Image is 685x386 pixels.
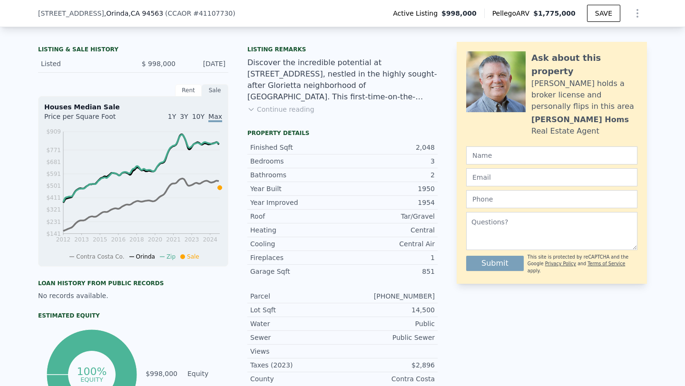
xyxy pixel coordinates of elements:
[187,253,199,260] span: Sale
[250,156,342,166] div: Bedrooms
[250,267,342,276] div: Garage Sqft
[145,368,178,379] td: $998,000
[142,60,176,68] span: $ 998,000
[250,360,342,370] div: Taxes (2023)
[175,84,202,96] div: Rent
[186,368,228,379] td: Equity
[247,57,438,103] div: Discover the incredible potential at [STREET_ADDRESS], nestled in the highly sought-after Gloriet...
[342,198,435,207] div: 1954
[250,198,342,207] div: Year Improved
[168,113,176,120] span: 1Y
[587,261,625,266] a: Terms of Service
[128,10,163,17] span: , CA 94563
[587,5,620,22] button: SAVE
[342,374,435,384] div: Contra Costa
[342,333,435,342] div: Public Sewer
[250,253,342,262] div: Fireplaces
[38,46,228,55] div: LISTING & SALE HISTORY
[148,236,163,243] tspan: 2020
[250,225,342,235] div: Heating
[466,190,637,208] input: Phone
[38,9,104,18] span: [STREET_ADDRESS]
[185,236,199,243] tspan: 2023
[38,280,228,287] div: Loan history from public records
[192,113,205,120] span: 10Y
[250,184,342,193] div: Year Built
[46,206,61,213] tspan: $321
[203,236,217,243] tspan: 2024
[80,376,103,383] tspan: equity
[342,170,435,180] div: 2
[545,261,576,266] a: Privacy Policy
[46,231,61,237] tspan: $141
[165,9,235,18] div: ( )
[342,305,435,315] div: 14,500
[247,105,314,114] button: Continue reading
[247,46,438,53] div: Listing remarks
[531,51,637,78] div: Ask about this property
[531,125,599,137] div: Real Estate Agent
[44,102,222,112] div: Houses Median Sale
[342,291,435,301] div: [PHONE_NUMBER]
[250,305,342,315] div: Lot Sqft
[44,112,133,127] div: Price per Square Foot
[466,146,637,164] input: Name
[46,194,61,201] tspan: $411
[136,253,155,260] span: Orinda
[393,9,441,18] span: Active Listing
[342,319,435,328] div: Public
[38,291,228,300] div: No records available.
[202,84,228,96] div: Sale
[342,143,435,152] div: 2,048
[342,360,435,370] div: $2,896
[342,184,435,193] div: 1950
[533,10,576,17] span: $1,775,000
[628,4,647,23] button: Show Options
[531,114,629,125] div: [PERSON_NAME] Homs
[250,347,342,356] div: Views
[193,10,233,17] span: # 41107730
[183,59,225,68] div: [DATE]
[56,236,71,243] tspan: 2012
[250,239,342,249] div: Cooling
[250,212,342,221] div: Roof
[492,9,534,18] span: Pellego ARV
[46,219,61,225] tspan: $231
[441,9,477,18] span: $998,000
[129,236,144,243] tspan: 2018
[342,267,435,276] div: 851
[46,183,61,189] tspan: $501
[46,171,61,177] tspan: $591
[166,236,181,243] tspan: 2021
[77,366,107,377] tspan: 100%
[528,254,637,274] div: This site is protected by reCAPTCHA and the Google and apply.
[93,236,108,243] tspan: 2015
[342,239,435,249] div: Central Air
[111,236,126,243] tspan: 2016
[38,312,228,319] div: Estimated Equity
[180,113,188,120] span: 3Y
[342,225,435,235] div: Central
[104,9,163,18] span: , Orinda
[250,319,342,328] div: Water
[250,374,342,384] div: County
[46,128,61,135] tspan: $909
[466,256,524,271] button: Submit
[41,59,126,68] div: Listed
[168,10,192,17] span: CCAOR
[342,212,435,221] div: Tar/Gravel
[250,333,342,342] div: Sewer
[466,168,637,186] input: Email
[250,143,342,152] div: Finished Sqft
[46,147,61,154] tspan: $771
[166,253,176,260] span: Zip
[342,253,435,262] div: 1
[76,253,124,260] span: Contra Costa Co.
[74,236,89,243] tspan: 2013
[247,129,438,137] div: Property details
[250,291,342,301] div: Parcel
[531,78,637,112] div: [PERSON_NAME] holds a broker license and personally flips in this area
[342,156,435,166] div: 3
[46,159,61,165] tspan: $681
[208,113,222,122] span: Max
